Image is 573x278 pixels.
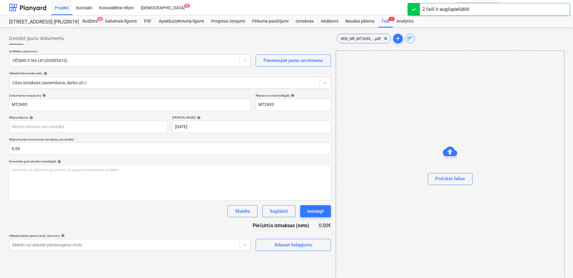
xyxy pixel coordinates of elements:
[290,94,294,97] span: help
[208,15,248,27] a: Progresa ziņojumi
[292,15,317,27] a: Izmaksas
[9,35,64,42] span: Izveidot jaunu dokumentu
[248,222,319,229] div: Piešķirtās izmaksas (neto)
[9,19,72,25] div: [STREET_ADDRESS] (PRJ2001931) 2601882
[378,15,393,27] div: Faili
[337,34,391,43] div: REK_NR_MT2693_...pdf
[227,205,257,217] button: Skaidrs
[184,4,190,8] span: 1
[393,15,417,27] a: Analytics
[422,6,469,13] div: 2 faili ir augšupielādēti
[317,15,342,27] a: Ienākumi
[9,143,331,155] input: Rēķina kopējā summa (neto izmaksas, pēc izvēles)
[140,15,155,27] a: PSF
[378,15,393,27] a: Faili4
[307,207,324,215] div: Iesniegt
[60,234,65,237] span: help
[9,99,251,111] input: Dokumenta nosaukums
[248,15,292,27] a: Pirkuma pasūtījumi
[9,71,331,75] div: Atlasiet dokumenta veidu
[319,222,331,229] div: 0.00€
[9,121,168,133] input: Rēķina datums nav norādīts
[79,15,101,27] a: Budžets2
[101,15,140,27] a: Galvenais līgums
[300,205,331,217] button: Iesniegt
[256,94,331,97] div: Rēķina numurs (neobligāti)
[9,137,331,143] p: Rēķina kopējā summa (neto izmaksas, pēc izvēles)
[382,35,389,42] span: clear
[337,36,384,41] span: REK_NR_MT2693_...pdf
[543,249,573,278] iframe: Chat Widget
[9,116,168,119] div: Rēķina datums
[79,15,101,27] div: Budžets
[274,241,312,249] div: Atlasiet lielapjomu
[9,234,251,238] div: Atlasiet pievienojamos rindu vienumus
[9,159,331,163] div: Komentārs grāmatvedim (neobligāti)
[155,15,208,27] a: Apakšuzņēmuma līgumi
[42,72,47,75] span: help
[235,207,250,215] div: Skaidrs
[28,116,33,119] span: help
[428,173,473,185] button: Pārlūkot failus
[172,121,331,133] input: Izpildes datums nav norādīts
[256,99,331,111] input: Rēķina numurs
[262,205,295,217] button: Saglabāt
[196,116,201,119] span: help
[256,54,331,66] button: Pievienojiet jaunu uzņēmumu
[97,17,103,21] span: 2
[56,160,61,163] span: help
[41,94,46,97] span: help
[172,116,331,119] div: [PERSON_NAME]
[394,35,402,42] span: add
[256,239,331,251] button: Atlasiet lielapjomu
[9,49,251,54] p: Izvēlieties uzņēmumu
[263,57,323,64] div: Pievienojiet jaunu uzņēmumu
[270,207,288,215] div: Saglabāt
[435,175,465,183] div: Pārlūkot failus
[406,35,414,42] span: sort
[9,94,251,97] div: Dokumenta nosaukums
[342,15,378,27] a: Naudas plūsma
[389,17,395,21] span: 4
